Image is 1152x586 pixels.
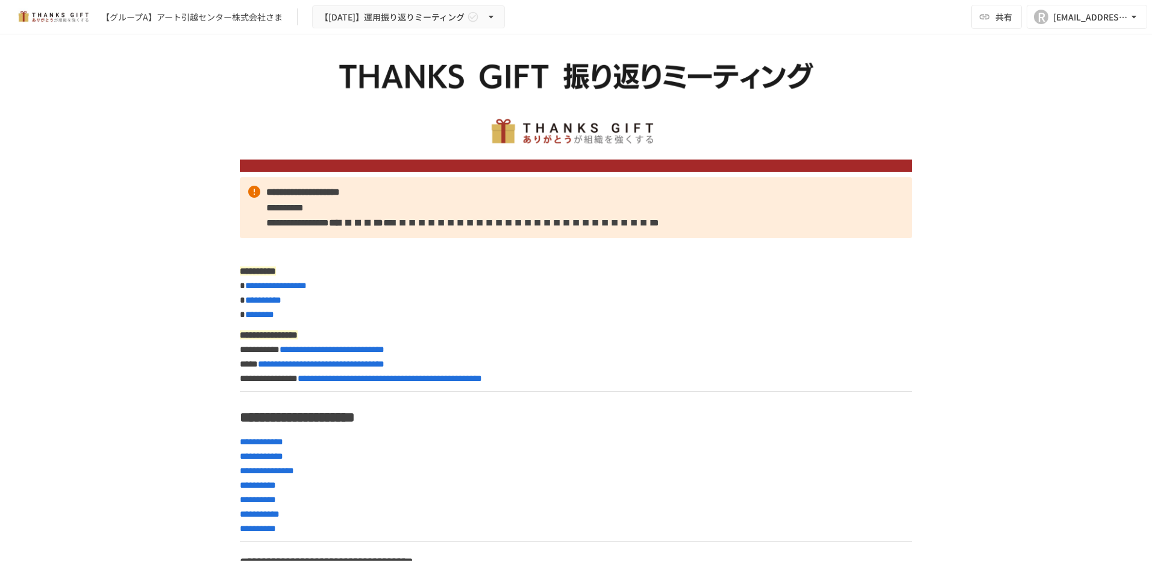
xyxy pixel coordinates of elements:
[1034,10,1048,24] div: R
[14,7,92,27] img: mMP1OxWUAhQbsRWCurg7vIHe5HqDpP7qZo7fRoNLXQh
[971,5,1022,29] button: 共有
[101,11,283,24] div: 【グループA】アート引越センター株式会社さま
[320,10,465,25] span: 【[DATE]】運用振り返りミーティング
[995,10,1012,24] span: 共有
[312,5,505,29] button: 【[DATE]】運用振り返りミーティング
[240,4,912,172] img: XhRtcniTQd5C07u4uoMhjAYN7zkODgUVCsXOeTO28EN
[1027,5,1147,29] button: R[EMAIL_ADDRESS][DOMAIN_NAME]
[1053,10,1128,25] div: [EMAIL_ADDRESS][DOMAIN_NAME]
